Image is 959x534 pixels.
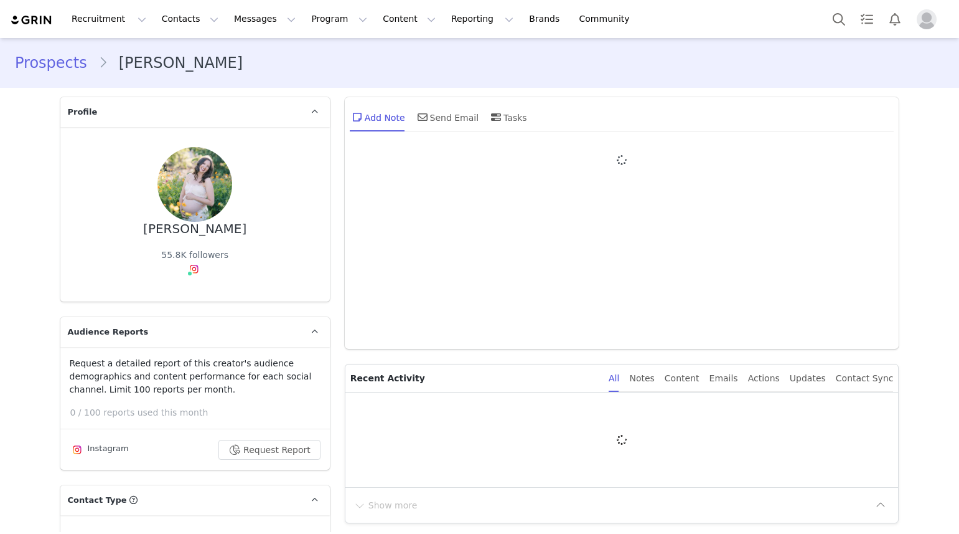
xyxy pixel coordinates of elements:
[70,357,320,396] p: Request a detailed report of this creator's audience demographics and content performance for eac...
[836,365,894,393] div: Contact Sync
[375,5,443,33] button: Content
[748,365,780,393] div: Actions
[227,5,303,33] button: Messages
[489,102,527,132] div: Tasks
[853,5,881,33] a: Tasks
[350,365,599,392] p: Recent Activity
[218,440,320,460] button: Request Report
[68,494,127,507] span: Contact Type
[444,5,521,33] button: Reporting
[72,445,82,455] img: instagram.svg
[881,5,909,33] button: Notifications
[825,5,853,33] button: Search
[909,9,949,29] button: Profile
[353,495,418,515] button: Show more
[304,5,375,33] button: Program
[68,106,98,118] span: Profile
[10,14,54,26] img: grin logo
[709,365,738,393] div: Emails
[917,9,937,29] img: placeholder-profile.jpg
[15,52,98,74] a: Prospects
[161,249,228,262] div: 55.8K followers
[70,442,129,457] div: Instagram
[64,5,154,33] button: Recruitment
[154,5,226,33] button: Contacts
[629,365,654,393] div: Notes
[790,365,826,393] div: Updates
[609,365,619,393] div: All
[350,102,405,132] div: Add Note
[143,222,246,236] div: [PERSON_NAME]
[415,102,479,132] div: Send Email
[157,147,232,222] img: 4d544e47-61fe-494d-80b3-fd0b28000953.jpg
[189,264,199,274] img: instagram.svg
[665,365,699,393] div: Content
[572,5,643,33] a: Community
[70,406,330,419] p: 0 / 100 reports used this month
[68,326,149,338] span: Audience Reports
[522,5,571,33] a: Brands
